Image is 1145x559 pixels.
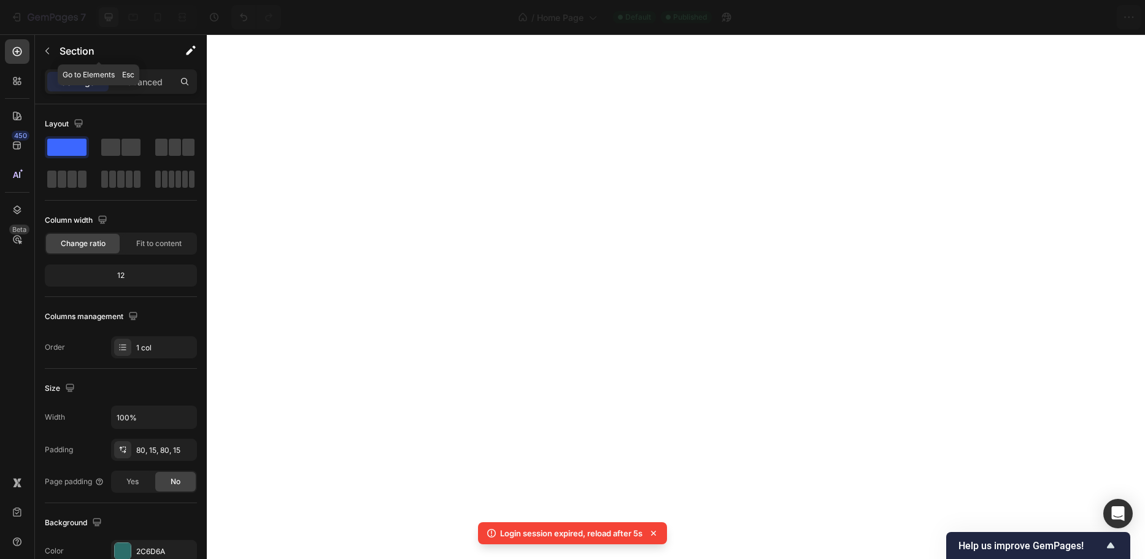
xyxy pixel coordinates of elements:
[625,12,651,23] span: Default
[1018,5,1058,29] button: Save
[12,131,29,141] div: 450
[958,540,1103,552] span: Help us improve GemPages!
[958,538,1118,553] button: Show survey - Help us improve GemPages!
[45,444,73,455] div: Padding
[1063,5,1115,29] button: Publish
[45,212,110,229] div: Column width
[673,12,707,23] span: Published
[1074,11,1105,24] div: Publish
[231,5,281,29] div: Undo/Redo
[5,5,91,29] button: 7
[500,527,642,539] p: Login session expired, reload after 5s
[136,238,182,249] span: Fit to content
[136,546,194,557] div: 2C6D6A
[45,412,65,423] div: Width
[9,225,29,234] div: Beta
[171,476,180,487] span: No
[126,476,139,487] span: Yes
[136,342,194,353] div: 1 col
[45,476,104,487] div: Page padding
[45,380,77,397] div: Size
[61,238,106,249] span: Change ratio
[531,11,534,24] span: /
[60,44,160,58] p: Section
[112,406,196,428] input: Auto
[1103,499,1133,528] div: Open Intercom Messenger
[537,11,584,24] span: Home Page
[45,515,104,531] div: Background
[47,267,195,284] div: 12
[80,10,86,25] p: 7
[45,546,64,557] div: Color
[1028,12,1049,23] span: Save
[136,445,194,456] div: 80, 15, 80, 15
[61,75,95,88] p: Settings
[45,309,141,325] div: Columns management
[45,116,86,133] div: Layout
[45,342,65,353] div: Order
[207,34,1145,559] iframe: Design area
[121,75,163,88] p: Advanced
